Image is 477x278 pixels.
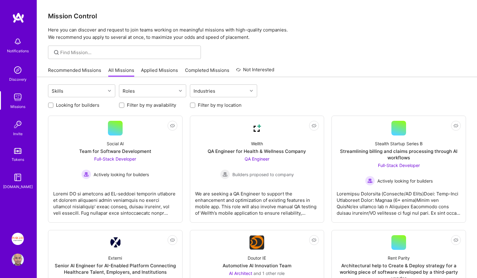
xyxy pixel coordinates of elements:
[337,148,461,161] div: Streamlining billing and claims processing through AI workflows
[12,118,24,131] img: Invite
[110,237,120,248] img: Company Logo
[53,262,177,275] div: Senior AI Engineer for AI-Enabled Platform Connecting Healthcare Talent, Employers, and Institutions
[94,156,136,161] span: Full-Stack Developer
[195,121,319,217] a: Company LogoWellthQA Engineer for Health & Wellness CompanyQA Engineer Builders proposed to compa...
[229,271,252,276] span: AI Architect
[108,67,134,77] a: All Missions
[378,163,420,168] span: Full-Stack Developer
[312,238,316,243] i: icon EyeClosed
[53,186,177,216] div: Loremi DO si ametcons ad EL-seddoei temporin utlabore et dolorem aliquaeni admin veniamquis no ex...
[192,87,217,95] div: Industries
[253,271,285,276] span: and 1 other role
[195,186,319,216] div: We are seeking a QA Engineer to support the enhancement and optimization of existing features in ...
[12,91,24,103] img: teamwork
[127,102,176,108] label: Filter by my availability
[250,89,253,92] i: icon Chevron
[50,87,65,95] div: Skills
[3,183,33,190] div: [DOMAIN_NAME]
[48,12,466,20] h3: Mission Control
[13,131,23,137] div: Invite
[337,121,461,217] a: Stealth Startup Series BStreamlining billing and claims processing through AI workflowsFull-Stack...
[94,171,149,178] span: Actively looking for builders
[179,89,182,92] i: icon Chevron
[365,176,375,186] img: Actively looking for builders
[337,186,461,216] div: Loremipsu Dolorsita (Consecte/AD Elits)Doei: Temp-Inci Utlaboreet Dolor: Magnaa (6+ enima)Minim v...
[312,123,316,128] i: icon EyeClosed
[388,255,410,261] div: Rent Parity
[12,233,24,245] img: Insight Partners: Data & AI - Sourcing
[453,238,458,243] i: icon EyeClosed
[12,254,24,266] img: User Avatar
[81,169,91,179] img: Actively looking for builders
[220,169,230,179] img: Builders proposed to company
[223,262,291,269] div: Automotive AI Innovation Team
[245,156,269,161] span: QA Engineer
[53,121,177,217] a: Social AITeam for Software DevelopmentFull-Stack Developer Actively looking for buildersActively ...
[377,178,433,184] span: Actively looking for builders
[56,102,99,108] label: Looking for builders
[250,121,264,135] img: Company Logo
[53,49,60,56] i: icon SearchGrey
[248,255,266,261] div: Doutor IE
[9,76,27,83] div: Discovery
[208,148,306,154] div: QA Engineer for Health & Wellness Company
[108,255,122,261] div: Externi
[107,140,124,147] div: Social AI
[141,67,178,77] a: Applied Missions
[7,48,29,54] div: Notifications
[185,67,229,77] a: Completed Missions
[12,171,24,183] img: guide book
[48,26,466,41] p: Here you can discover and request to join teams working on meaningful missions with high-quality ...
[10,254,25,266] a: User Avatar
[12,64,24,76] img: discovery
[10,233,25,245] a: Insight Partners: Data & AI - Sourcing
[10,103,25,110] div: Missions
[232,171,294,178] span: Builders proposed to company
[12,35,24,48] img: bell
[108,89,111,92] i: icon Chevron
[121,87,136,95] div: Roles
[48,67,101,77] a: Recommended Missions
[375,140,423,147] div: Stealth Startup Series B
[12,156,24,163] div: Tokens
[453,123,458,128] i: icon EyeClosed
[170,238,175,243] i: icon EyeClosed
[251,140,263,147] div: Wellth
[79,148,151,154] div: Team for Software Development
[12,12,24,23] img: logo
[60,49,196,56] input: Find Mission...
[170,123,175,128] i: icon EyeClosed
[198,102,242,108] label: Filter by my location
[250,235,264,250] img: Company Logo
[14,148,21,154] img: tokens
[236,66,274,77] a: Not Interested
